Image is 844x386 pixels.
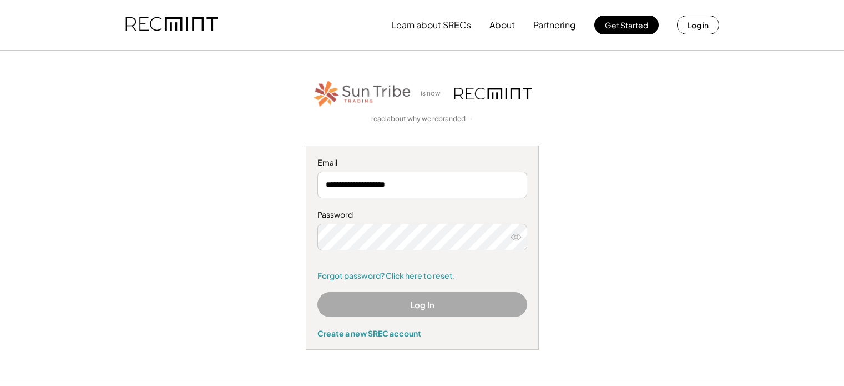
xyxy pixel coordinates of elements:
[317,328,527,338] div: Create a new SREC account
[489,14,515,36] button: About
[391,14,471,36] button: Learn about SRECs
[594,16,659,34] button: Get Started
[317,157,527,168] div: Email
[312,78,412,109] img: STT_Horizontal_Logo%2B-%2BColor.png
[533,14,576,36] button: Partnering
[677,16,719,34] button: Log in
[454,88,532,99] img: recmint-logotype%403x.png
[317,292,527,317] button: Log In
[418,89,449,98] div: is now
[125,6,218,44] img: recmint-logotype%403x.png
[317,209,527,220] div: Password
[317,270,527,282] a: Forgot password? Click here to reset.
[371,114,473,124] a: read about why we rebranded →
